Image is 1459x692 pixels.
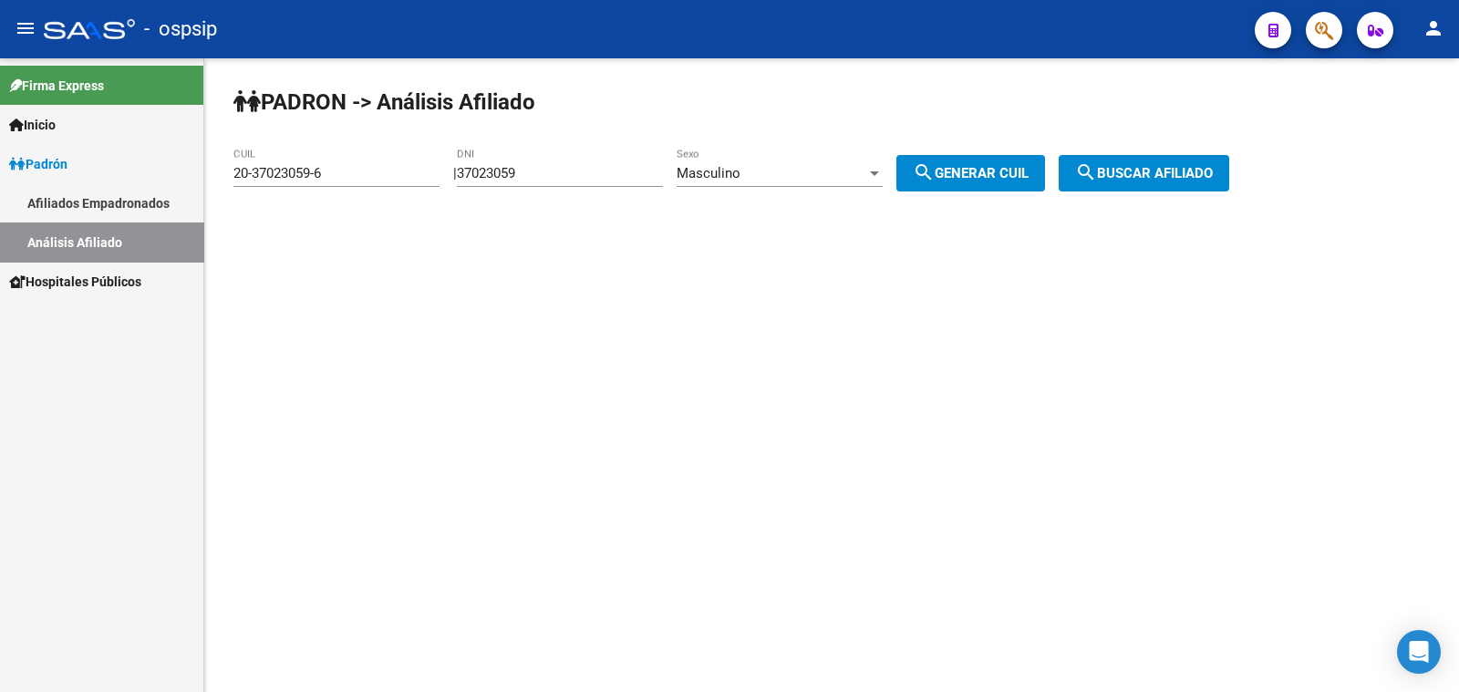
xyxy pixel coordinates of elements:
span: Buscar afiliado [1075,165,1213,181]
button: Buscar afiliado [1059,155,1229,191]
span: Inicio [9,115,56,135]
mat-icon: menu [15,17,36,39]
mat-icon: search [1075,161,1097,183]
span: Generar CUIL [913,165,1029,181]
span: - ospsip [144,9,217,49]
div: | [453,165,1059,181]
span: Firma Express [9,76,104,96]
mat-icon: person [1423,17,1444,39]
strong: PADRON -> Análisis Afiliado [233,89,535,115]
span: Masculino [677,165,740,181]
mat-icon: search [913,161,935,183]
span: Padrón [9,154,67,174]
div: Open Intercom Messenger [1397,630,1441,674]
button: Generar CUIL [896,155,1045,191]
span: Hospitales Públicos [9,272,141,292]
